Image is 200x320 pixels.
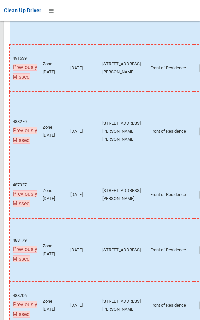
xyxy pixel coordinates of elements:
[100,44,148,92] td: [STREET_ADDRESS][PERSON_NAME]
[10,44,40,92] td: 491639
[68,44,100,92] td: [DATE]
[40,218,68,282] td: Zone [DATE]
[148,92,194,171] td: Front of Residence
[100,92,148,171] td: [STREET_ADDRESS][PERSON_NAME][PERSON_NAME]
[68,92,100,171] td: [DATE]
[100,171,148,218] td: [STREET_ADDRESS][PERSON_NAME]
[10,171,40,218] td: 487927
[148,218,194,282] td: Front of Residence
[13,64,37,81] span: Previously Missed
[100,218,148,282] td: [STREET_ADDRESS]
[10,92,40,171] td: 488270
[68,171,100,218] td: [DATE]
[40,92,68,171] td: Zone [DATE]
[13,246,37,263] span: Previously Missed
[148,171,194,218] td: Front of Residence
[4,6,41,16] a: Clean Up Driver
[13,301,37,318] span: Previously Missed
[68,218,100,282] td: [DATE]
[4,7,41,14] span: Clean Up Driver
[40,44,68,92] td: Zone [DATE]
[40,171,68,218] td: Zone [DATE]
[13,190,37,207] span: Previously Missed
[13,127,37,144] span: Previously Missed
[148,44,194,92] td: Front of Residence
[10,218,40,282] td: 488179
